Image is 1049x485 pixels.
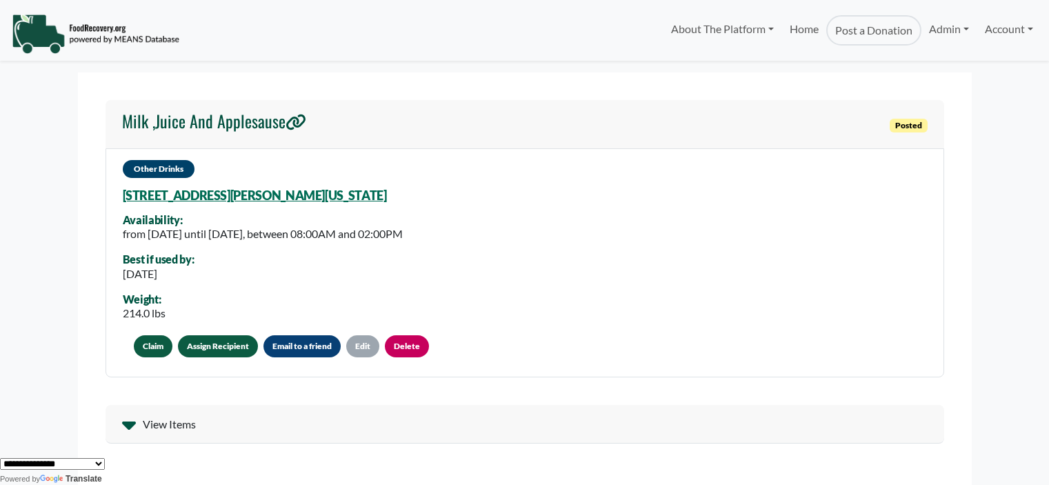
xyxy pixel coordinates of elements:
a: Delete [385,335,429,357]
a: Milk ,Juice And Applesause [122,111,306,137]
span: View Items [143,416,196,433]
span: Other Drinks [123,160,194,178]
button: Email to a friend [263,335,341,357]
a: Post a Donation [826,15,921,46]
h4: Milk ,Juice And Applesause [122,111,306,131]
div: [DATE] [123,266,194,282]
div: from [DATE] until [DATE], between 08:00AM and 02:00PM [123,226,403,242]
a: Account [977,15,1041,43]
div: Best if used by: [123,253,194,266]
a: Translate [40,474,102,484]
a: Assign Recipient [178,335,258,357]
div: Weight: [123,293,166,306]
img: NavigationLogo_FoodRecovery-91c16205cd0af1ed486a0f1a7774a6544ea792ac00100771e7dd3ec7c0e58e41.png [12,13,179,55]
img: Google Translate [40,475,66,484]
a: Edit [346,335,379,357]
span: Posted [890,119,928,132]
a: Home [781,15,826,46]
div: Availability: [123,214,403,226]
div: 214.0 lbs [123,305,166,321]
a: About The Platform [663,15,781,43]
a: Admin [921,15,977,43]
button: Claim [134,335,172,357]
a: [STREET_ADDRESS][PERSON_NAME][US_STATE] [123,188,387,203]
